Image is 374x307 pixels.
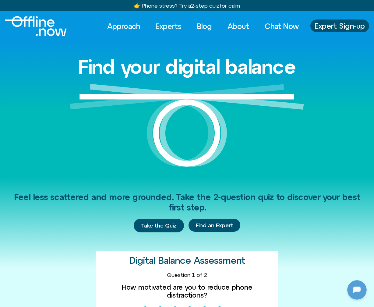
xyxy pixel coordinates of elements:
[150,19,187,33] a: Experts
[102,19,304,33] nav: Menu
[5,16,56,36] div: Logo
[70,84,304,177] img: Graphic of a white circle with a white line balancing on top to represent balance.
[5,16,67,36] img: Offline.Now logo in white. Text of the words offline.now with a line going through the "O"
[134,219,184,233] a: Take the Quiz
[78,56,296,77] h1: Find your digital balance
[259,19,304,33] a: Chat Now
[189,219,240,233] div: Find an Expert
[192,19,217,33] a: Blog
[141,222,177,229] span: Take the Quiz
[315,22,365,30] span: Expert Sign-up
[101,272,273,278] div: Question 1 of 2
[347,280,367,300] iframe: Botpress
[102,19,146,33] a: Approach
[196,222,233,228] span: Find an Expert
[189,219,240,232] a: Find an Expert
[129,256,245,266] h2: Digital Balance Assessment
[14,192,360,212] span: Feel less scattered and more grounded. Take the 2-question quiz to discover your best first step.
[134,2,240,9] a: 👉 Phone stress? Try a2-step quizfor calm
[310,19,369,32] a: Expert Sign-up
[101,283,273,299] label: How motivated are you to reduce phone distractions?
[222,19,255,33] a: About
[191,2,220,9] u: 2-step quiz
